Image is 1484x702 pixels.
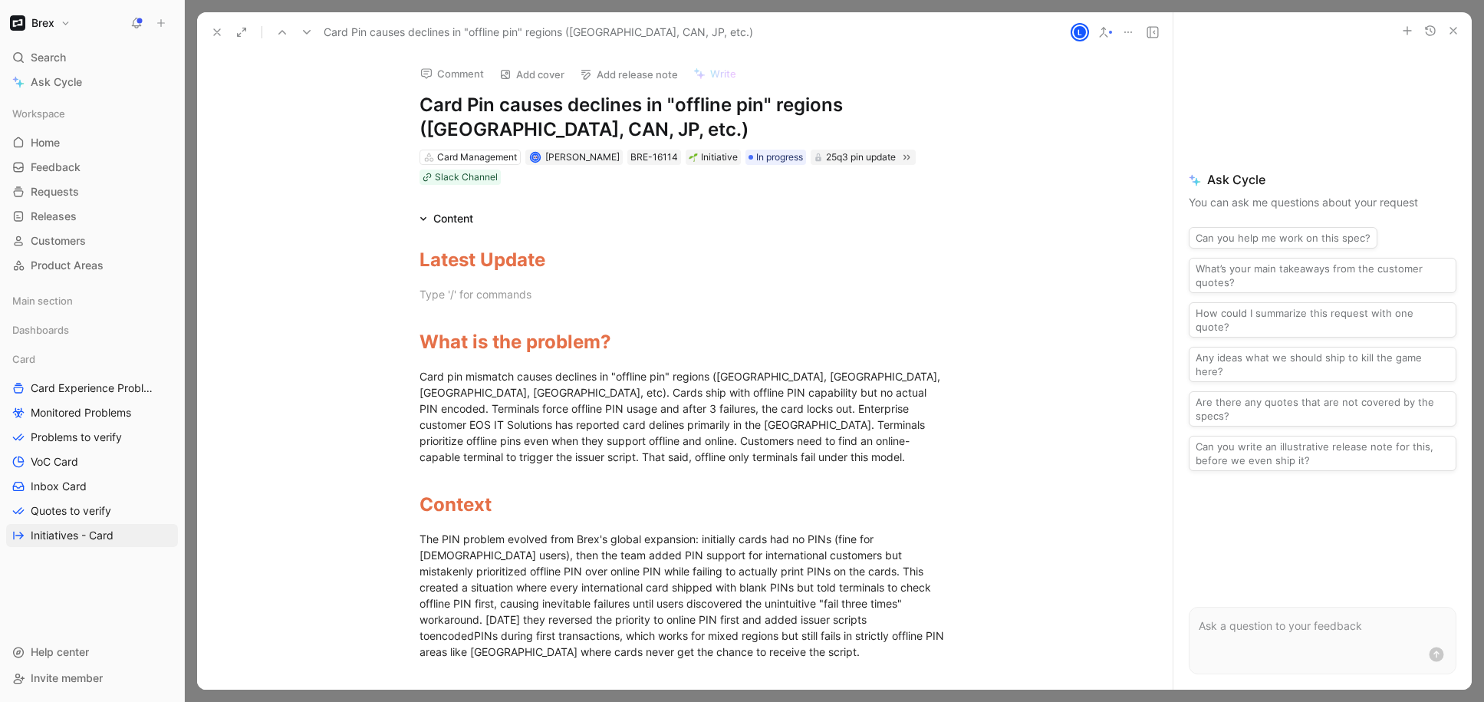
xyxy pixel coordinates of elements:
[31,209,77,224] span: Releases
[437,150,517,165] div: Card Management
[6,524,178,547] a: Initiatives - Card
[6,12,74,34] button: BrexBrex
[1189,227,1377,249] button: Can you help me work on this spec?
[420,368,950,465] div: Card pin mismatch causes declines in "offline pin" regions ([GEOGRAPHIC_DATA], [GEOGRAPHIC_DATA],...
[689,153,698,162] img: 🌱
[6,318,178,346] div: Dashboards
[6,499,178,522] a: Quotes to verify
[31,405,131,420] span: Monitored Problems
[420,249,545,271] span: Latest Update
[1189,436,1456,471] button: Can you write an illustrative release note for this, before we even ship it?
[686,150,741,165] div: 🌱Initiative
[31,479,87,494] span: Inbox Card
[433,209,473,228] div: Content
[545,151,620,163] span: [PERSON_NAME]
[710,67,736,81] span: Write
[6,289,178,312] div: Main section
[1189,193,1456,212] p: You can ask me questions about your request
[1072,25,1087,40] div: L
[31,645,89,658] span: Help center
[324,23,753,41] span: Card Pin causes declines in "offline pin" regions ([GEOGRAPHIC_DATA], CAN, JP, etc.)
[31,258,104,273] span: Product Areas
[1189,347,1456,382] button: Any ideas what we should ship to kill the game here?
[31,430,122,445] span: Problems to verify
[6,254,178,277] a: Product Areas
[6,229,178,252] a: Customers
[6,102,178,125] div: Workspace
[6,348,178,371] div: Card
[573,64,685,85] button: Add release note
[31,381,157,396] span: Card Experience Problems
[6,348,178,547] div: CardCard Experience ProblemsMonitored ProblemsProblems to verifyVoC CardInbox CardQuotes to verif...
[6,426,178,449] a: Problems to verify
[420,493,492,516] span: Context
[12,351,35,367] span: Card
[1189,258,1456,293] button: What’s your main takeaways from the customer quotes?
[31,16,54,30] h1: Brex
[31,135,60,150] span: Home
[6,46,178,69] div: Search
[12,293,73,308] span: Main section
[1189,391,1456,427] button: Are there any quotes that are not covered by the specs?
[12,106,65,121] span: Workspace
[31,160,81,175] span: Feedback
[31,184,79,199] span: Requests
[6,475,178,498] a: Inbox Card
[31,233,86,249] span: Customers
[6,377,178,400] a: Card Experience Problems
[429,629,474,642] span: encoded
[31,73,82,91] span: Ask Cycle
[31,528,114,543] span: Initiatives - Card
[6,131,178,154] a: Home
[435,170,498,185] div: Slack Channel
[745,150,806,165] div: In progress
[420,331,611,353] span: What is the problem?
[6,318,178,341] div: Dashboards
[6,71,178,94] a: Ask Cycle
[413,209,479,228] div: Content
[420,531,950,660] div: The PIN problem evolved from Brex's global expansion: initially cards had no PINs (fine for [DEMO...
[6,205,178,228] a: Releases
[756,150,803,165] span: In progress
[826,150,896,165] div: 25q3 pin update
[6,180,178,203] a: Requests
[31,48,66,67] span: Search
[12,322,69,338] span: Dashboards
[31,671,103,684] span: Invite member
[492,64,571,85] button: Add cover
[531,153,539,162] img: avatar
[6,667,178,690] div: Invite member
[6,450,178,473] a: VoC Card
[31,503,111,519] span: Quotes to verify
[6,401,178,424] a: Monitored Problems
[6,156,178,179] a: Feedback
[6,641,178,664] div: Help center
[689,150,738,165] div: Initiative
[31,454,78,470] span: VoC Card
[630,150,678,165] div: BRE-16114
[6,289,178,317] div: Main section
[10,15,25,31] img: Brex
[686,63,743,84] button: Write
[420,93,950,142] h1: Card Pin causes declines in "offline pin" regions ([GEOGRAPHIC_DATA], CAN, JP, etc.)
[1189,302,1456,338] button: How could I summarize this request with one quote?
[1189,170,1456,189] span: Ask Cycle
[413,63,491,84] button: Comment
